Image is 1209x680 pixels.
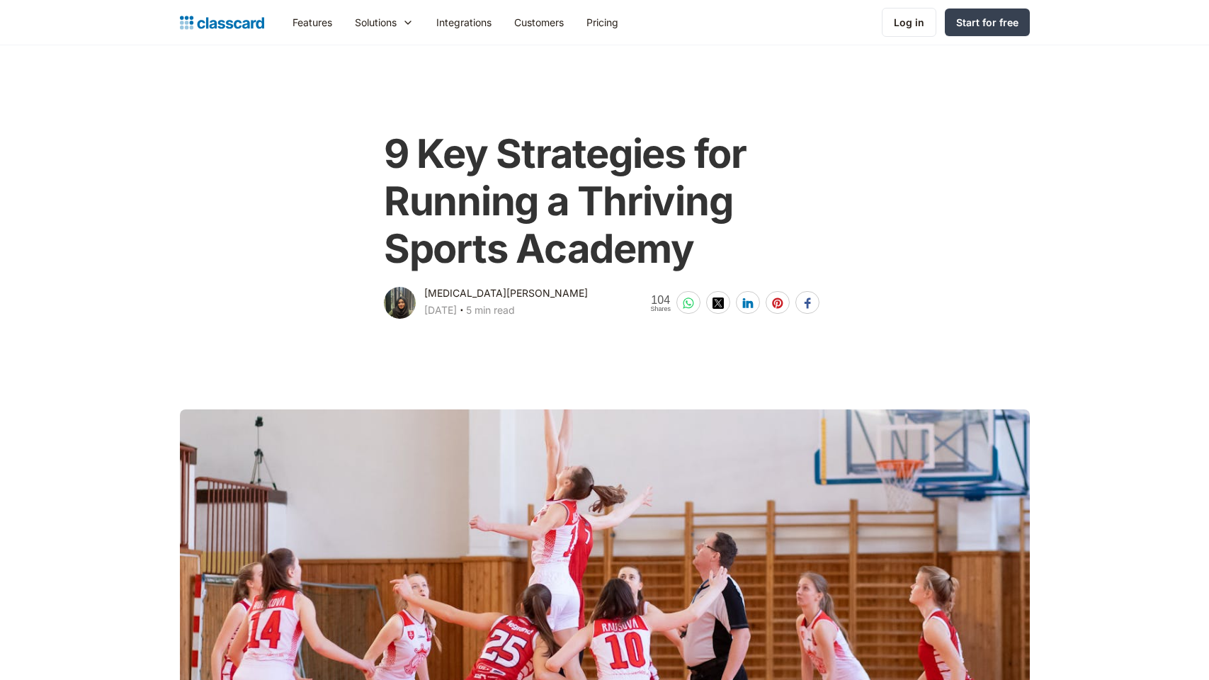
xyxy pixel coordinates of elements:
[424,285,588,302] div: [MEDICAL_DATA][PERSON_NAME]
[956,15,1018,30] div: Start for free
[425,6,503,38] a: Integrations
[683,297,694,309] img: whatsapp-white sharing button
[457,302,466,322] div: ‧
[344,6,425,38] div: Solutions
[466,302,515,319] div: 5 min read
[503,6,575,38] a: Customers
[355,15,397,30] div: Solutions
[772,297,783,309] img: pinterest-white sharing button
[384,130,825,273] h1: 9 Key Strategies for Running a Thriving Sports Academy
[882,8,936,37] a: Log in
[713,297,724,309] img: twitter-white sharing button
[281,6,344,38] a: Features
[650,306,671,312] span: Shares
[894,15,924,30] div: Log in
[180,13,264,33] a: home
[650,294,671,306] span: 104
[802,297,813,309] img: facebook-white sharing button
[945,8,1030,36] a: Start for free
[742,297,754,309] img: linkedin-white sharing button
[424,302,457,319] div: [DATE]
[575,6,630,38] a: Pricing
